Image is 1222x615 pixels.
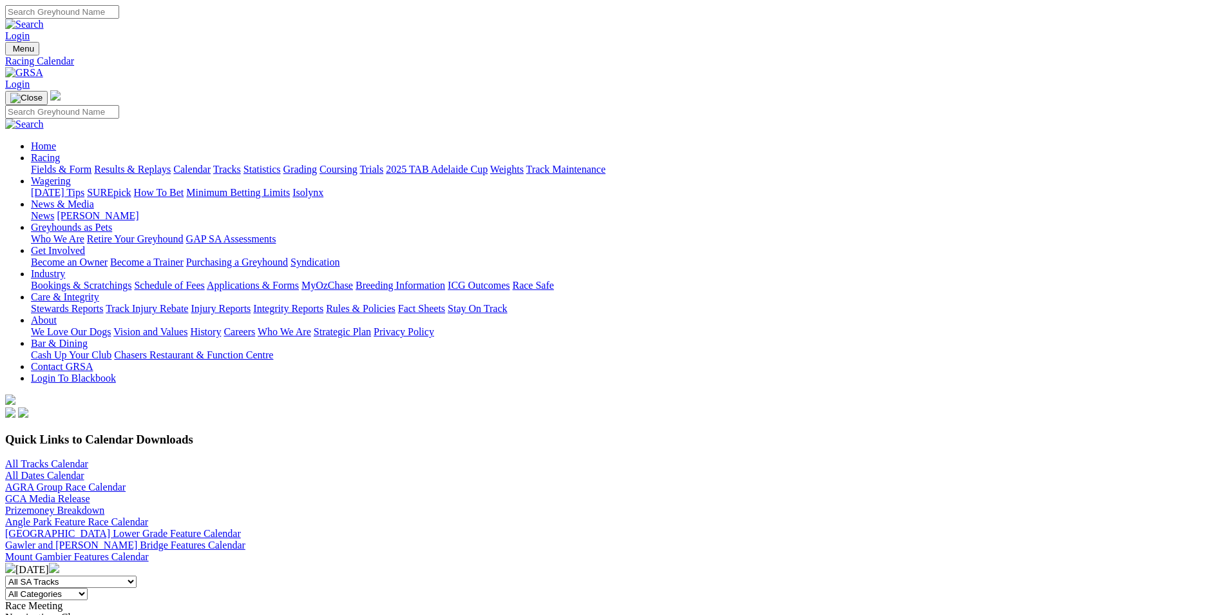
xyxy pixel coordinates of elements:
div: Greyhounds as Pets [31,233,1217,245]
a: Login [5,79,30,90]
img: Search [5,19,44,30]
a: News & Media [31,199,94,210]
img: Search [5,119,44,130]
a: Get Involved [31,245,85,256]
a: Greyhounds as Pets [31,222,112,233]
img: logo-grsa-white.png [5,395,15,405]
div: [DATE] [5,563,1217,576]
img: GRSA [5,67,43,79]
a: Tracks [213,164,241,175]
img: logo-grsa-white.png [50,90,61,101]
a: Stewards Reports [31,303,103,314]
a: Grading [283,164,317,175]
img: chevron-right-pager-white.svg [49,563,59,573]
a: Trials [359,164,383,175]
a: Race Safe [512,280,553,291]
a: Cash Up Your Club [31,349,111,360]
a: Injury Reports [191,303,251,314]
a: Fact Sheets [398,303,445,314]
a: Isolynx [292,187,323,198]
a: Applications & Forms [207,280,299,291]
div: Industry [31,280,1217,291]
div: Racing [31,164,1217,175]
a: Purchasing a Greyhound [186,257,288,268]
div: News & Media [31,210,1217,222]
a: Minimum Betting Limits [186,187,290,198]
button: Toggle navigation [5,42,39,55]
a: Racing Calendar [5,55,1217,67]
a: Coursing [320,164,358,175]
a: Gawler and [PERSON_NAME] Bridge Features Calendar [5,540,245,551]
a: Login To Blackbook [31,373,116,384]
a: Chasers Restaurant & Function Centre [114,349,273,360]
a: Stay On Track [448,303,507,314]
div: Wagering [31,187,1217,199]
a: [DATE] Tips [31,187,84,198]
a: All Tracks Calendar [5,458,88,469]
img: Close [10,93,43,103]
h3: Quick Links to Calendar Downloads [5,433,1217,447]
a: MyOzChase [301,280,353,291]
a: [GEOGRAPHIC_DATA] Lower Grade Feature Calendar [5,528,241,539]
a: Retire Your Greyhound [87,233,184,244]
a: Vision and Values [113,326,187,337]
a: About [31,315,57,326]
a: History [190,326,221,337]
a: Integrity Reports [253,303,323,314]
a: Privacy Policy [374,326,434,337]
a: Angle Park Feature Race Calendar [5,516,148,527]
a: Bookings & Scratchings [31,280,131,291]
a: [PERSON_NAME] [57,210,138,221]
img: facebook.svg [5,407,15,418]
a: Industry [31,268,65,279]
input: Search [5,5,119,19]
div: Care & Integrity [31,303,1217,315]
a: GAP SA Assessments [186,233,276,244]
a: Statistics [243,164,281,175]
img: twitter.svg [18,407,28,418]
a: Bar & Dining [31,338,88,349]
a: Careers [224,326,255,337]
a: Schedule of Fees [134,280,204,291]
a: Care & Integrity [31,291,99,302]
a: Calendar [173,164,211,175]
a: Results & Replays [94,164,171,175]
a: All Dates Calendar [5,470,84,481]
a: Weights [490,164,524,175]
a: Who We Are [31,233,84,244]
a: Contact GRSA [31,361,93,372]
a: Track Maintenance [526,164,606,175]
a: Become an Owner [31,257,108,268]
a: ICG Outcomes [448,280,510,291]
a: Racing [31,152,60,163]
a: Login [5,30,30,41]
img: chevron-left-pager-white.svg [5,563,15,573]
a: We Love Our Dogs [31,326,111,337]
div: About [31,326,1217,338]
div: Get Involved [31,257,1217,268]
a: Track Injury Rebate [106,303,188,314]
a: Mount Gambier Features Calendar [5,551,149,562]
a: AGRA Group Race Calendar [5,482,126,493]
a: Syndication [291,257,339,268]
a: GCA Media Release [5,493,90,504]
a: Prizemoney Breakdown [5,505,104,516]
a: Wagering [31,175,71,186]
a: Rules & Policies [326,303,396,314]
div: Bar & Dining [31,349,1217,361]
a: Breeding Information [356,280,445,291]
a: Fields & Form [31,164,91,175]
a: Become a Trainer [110,257,184,268]
a: 2025 TAB Adelaide Cup [386,164,488,175]
a: News [31,210,54,221]
a: How To Bet [134,187,184,198]
input: Search [5,105,119,119]
span: Menu [13,44,34,54]
button: Toggle navigation [5,91,48,105]
a: Who We Are [258,326,311,337]
a: Strategic Plan [314,326,371,337]
div: Race Meeting [5,600,1217,612]
a: SUREpick [87,187,131,198]
a: Home [31,141,56,151]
